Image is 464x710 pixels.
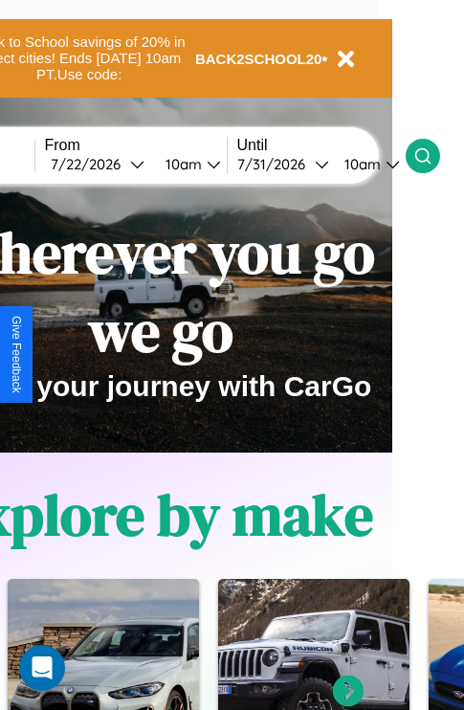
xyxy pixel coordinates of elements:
div: Give Feedback [10,316,23,393]
div: 10am [156,155,207,173]
div: 7 / 22 / 2026 [51,155,130,173]
label: Until [237,137,406,154]
label: From [45,137,227,154]
button: 7/22/2026 [45,154,150,174]
button: 10am [150,154,227,174]
div: 7 / 31 / 2026 [237,155,315,173]
button: 10am [329,154,406,174]
div: 10am [335,155,386,173]
b: BACK2SCHOOL20 [195,51,322,67]
div: Open Intercom Messenger [19,645,65,691]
